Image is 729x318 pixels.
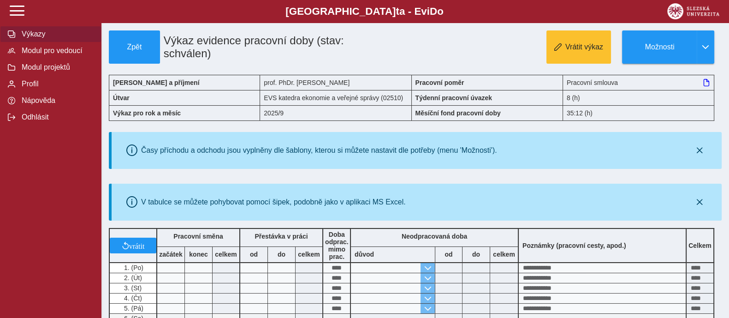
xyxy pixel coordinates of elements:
[437,6,444,17] span: o
[415,79,464,86] b: Pracovní poměr
[415,94,492,102] b: Týdenní pracovní úvazek
[565,43,603,51] span: Vrátit výkaz
[268,251,295,258] b: do
[160,30,364,64] h1: Výkaz evidence pracovní doby (stav: schválen)
[546,30,611,64] button: Vrátit výkaz
[19,63,94,72] span: Modul projektů
[355,251,374,258] b: důvod
[296,251,322,258] b: celkem
[19,80,94,88] span: Profil
[113,94,130,102] b: Útvar
[430,6,437,17] span: D
[122,294,142,302] span: 4. (Čt)
[113,79,199,86] b: [PERSON_NAME] a příjmení
[260,90,411,105] div: EVS katedra ekonomie a veřejné správy (02510)
[141,198,406,206] div: V tabulce se můžete pohybovat pomocí šipek, podobně jako v aplikaci MS Excel.
[415,109,501,117] b: Měsíční fond pracovní doby
[113,109,181,117] b: Výkaz pro rok a měsíc
[19,113,94,121] span: Odhlásit
[396,6,399,17] span: t
[402,233,467,240] b: Neodpracovaná doba
[122,274,142,282] span: 2. (Út)
[122,284,142,292] span: 3. (St)
[213,251,239,258] b: celkem
[19,96,94,105] span: Nápověda
[113,43,156,51] span: Zpět
[240,251,267,258] b: od
[28,6,701,18] b: [GEOGRAPHIC_DATA] a - Evi
[325,231,349,260] b: Doba odprac. mimo prac.
[667,3,719,19] img: logo_web_su.png
[129,242,145,249] span: vrátit
[435,251,462,258] b: od
[157,251,184,258] b: začátek
[122,305,143,312] span: 5. (Pá)
[563,75,714,90] div: Pracovní smlouva
[141,146,497,155] div: Časy příchodu a odchodu jsou vyplněny dle šablony, kterou si můžete nastavit dle potřeby (menu 'M...
[630,43,689,51] span: Možnosti
[109,30,160,64] button: Zpět
[122,264,143,271] span: 1. (Po)
[110,238,156,253] button: vrátit
[255,233,308,240] b: Přestávka v práci
[563,90,714,105] div: 8 (h)
[462,251,490,258] b: do
[260,105,411,121] div: 2025/9
[519,242,630,249] b: Poznámky (pracovní cesty, apod.)
[19,47,94,55] span: Modul pro vedoucí
[260,75,411,90] div: prof. PhDr. [PERSON_NAME]
[622,30,697,64] button: Možnosti
[563,105,714,121] div: 35:12 (h)
[173,233,223,240] b: Pracovní směna
[185,251,212,258] b: konec
[490,251,518,258] b: celkem
[19,30,94,38] span: Výkazy
[688,242,711,249] b: Celkem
